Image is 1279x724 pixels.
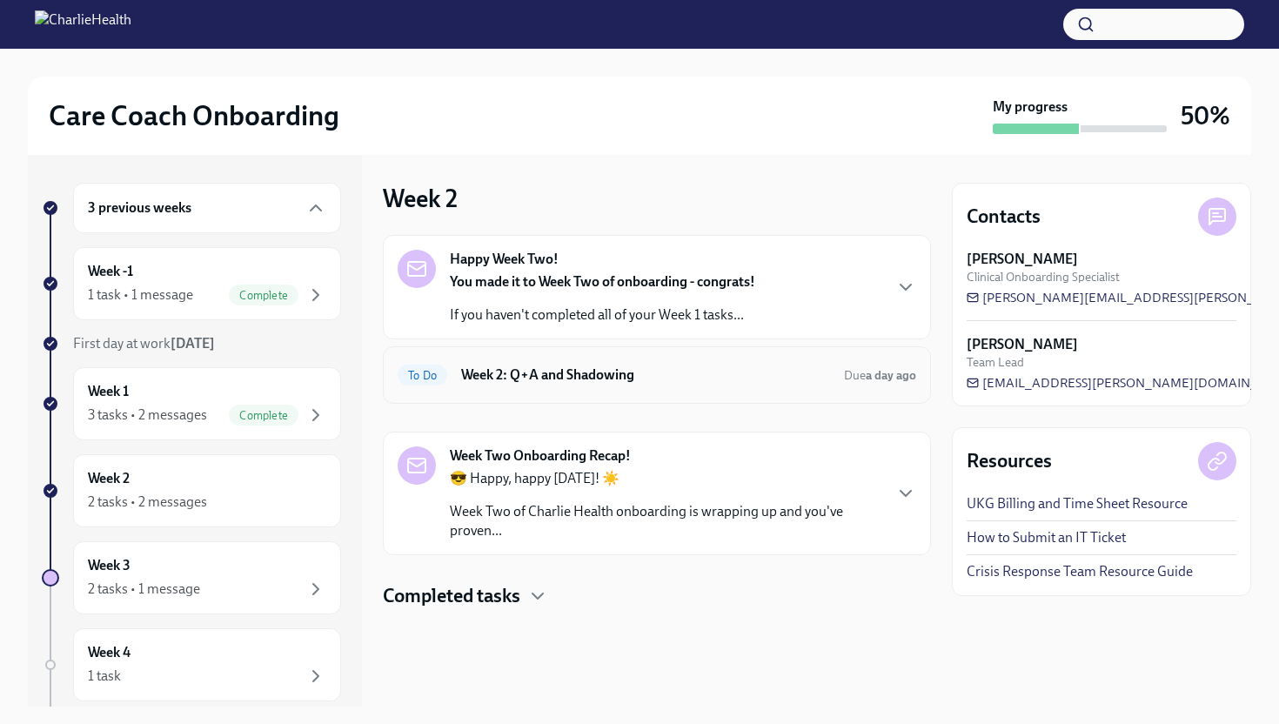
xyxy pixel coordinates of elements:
a: Crisis Response Team Resource Guide [967,562,1193,581]
span: To Do [398,369,447,382]
h3: Week 2 [383,183,458,214]
span: Complete [229,289,298,302]
span: Team Lead [967,354,1024,371]
h6: Week 2 [88,469,130,488]
h6: Week -1 [88,262,133,281]
span: Due [844,368,916,383]
span: First day at work [73,335,215,352]
img: CharlieHealth [35,10,131,38]
a: First day at work[DATE] [42,334,341,353]
span: September 1st, 2025 10:00 [844,367,916,384]
div: 2 tasks • 1 message [88,580,200,599]
span: Complete [229,409,298,422]
div: 1 task • 1 message [88,285,193,305]
div: 3 previous weeks [73,183,341,233]
h6: Week 2: Q+A and Shadowing [461,365,830,385]
a: Week 13 tasks • 2 messagesComplete [42,367,341,440]
div: 2 tasks • 2 messages [88,493,207,512]
a: Week 41 task [42,628,341,701]
h6: Week 4 [88,643,131,662]
strong: Happy Week Two! [450,250,559,269]
h3: 50% [1181,100,1230,131]
div: 1 task [88,667,121,686]
a: Week 32 tasks • 1 message [42,541,341,614]
h6: 3 previous weeks [88,198,191,218]
h6: Week 1 [88,382,129,401]
div: 3 tasks • 2 messages [88,406,207,425]
a: Week 22 tasks • 2 messages [42,454,341,527]
strong: Week Two Onboarding Recap! [450,446,631,466]
a: Week -11 task • 1 messageComplete [42,247,341,320]
h4: Completed tasks [383,583,520,609]
h4: Resources [967,448,1052,474]
h2: Care Coach Onboarding [49,98,339,133]
strong: [PERSON_NAME] [967,250,1078,269]
strong: [PERSON_NAME] [967,335,1078,354]
strong: My progress [993,97,1068,117]
strong: [DATE] [171,335,215,352]
h4: Contacts [967,204,1041,230]
p: If you haven't completed all of your Week 1 tasks... [450,305,755,325]
h6: Week 3 [88,556,131,575]
div: Completed tasks [383,583,931,609]
p: 😎 Happy, happy [DATE]! ☀️ [450,469,881,488]
strong: You made it to Week Two of onboarding - congrats! [450,273,755,290]
span: Clinical Onboarding Specialist [967,269,1120,285]
p: Week Two of Charlie Health onboarding is wrapping up and you've proven... [450,502,881,540]
a: To DoWeek 2: Q+A and ShadowingDuea day ago [398,361,916,389]
strong: a day ago [866,368,916,383]
a: How to Submit an IT Ticket [967,528,1126,547]
a: UKG Billing and Time Sheet Resource [967,494,1188,513]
